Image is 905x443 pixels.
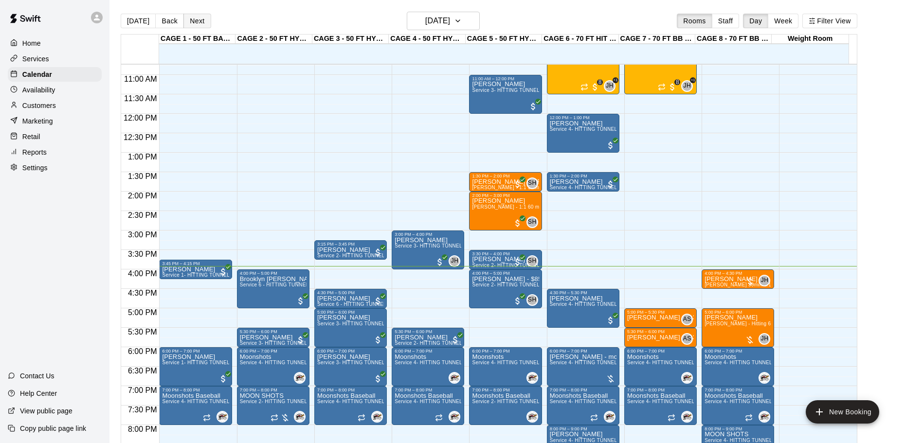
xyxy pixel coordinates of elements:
[683,334,691,344] span: AS
[469,269,542,308] div: 4:00 PM – 5:00 PM: Boulger - $85 for member lesson
[604,411,615,423] div: Jason Pridie
[162,388,229,392] div: 7:00 PM – 8:00 PM
[702,347,774,386] div: 6:00 PM – 7:00 PM: Moonshots
[472,263,596,268] span: Service 2- HITTING TUNNEL RENTAL - 50ft Baseball
[449,255,460,267] div: John Havird
[705,271,771,276] div: 4:00 PM – 4:30 PM
[550,399,673,404] span: Service 4- HITTING TUNNEL RENTAL - 70ft Baseball
[526,255,538,267] div: Scott Hairston
[606,179,615,189] span: All customers have paid
[530,255,538,267] span: Scott Hairston
[121,14,156,28] button: [DATE]
[528,178,536,188] span: SH
[759,411,770,423] div: Jason Pridie
[8,36,102,51] div: Home
[314,289,387,308] div: 4:30 PM – 5:00 PM: Ava Graham
[449,411,460,423] div: Jason Pridie
[395,360,518,365] span: Service 4- HITTING TUNNEL RENTAL - 70ft Baseball
[121,114,159,122] span: 12:00 PM
[802,14,857,28] button: Filter View
[237,269,309,308] div: 4:00 PM – 5:00 PM: Brooklyn McCormack
[392,230,464,269] div: 3:00 PM – 4:00 PM: Service 3- HITTING TUNNEL RENTAL - 50ft Softball
[469,192,542,230] div: 2:00 PM – 3:00 PM: Scott Hairston - 1:1 60 min Baseball Hitting instruction
[298,372,306,384] span: Jason Pridie
[296,335,306,345] span: All customers have paid
[472,388,539,392] div: 7:00 PM – 8:00 PM
[22,116,53,126] p: Marketing
[685,333,693,345] span: Anthony Slama
[218,374,228,384] span: All customers have paid
[22,85,55,95] p: Availability
[624,328,697,347] div: 5:30 PM – 6:00 PM: Anthony Slama 1:1 30min pitching lesson
[317,290,384,295] div: 4:30 PM – 5:00 PM
[314,308,387,347] div: 5:00 PM – 6:00 PM: Talon Navarro
[20,406,72,416] p: View public page
[407,12,480,30] button: [DATE]
[317,310,384,315] div: 5:00 PM – 6:00 PM
[624,308,697,328] div: 5:00 PM – 5:30 PM: Anthony Slama 1:1 30min pitching lesson
[681,333,693,345] div: Anthony Slama
[613,77,618,83] span: +1
[702,386,774,425] div: 7:00 PM – 8:00 PM: Moonshots Baseball
[162,349,229,354] div: 6:00 PM – 7:00 PM
[271,414,278,422] span: Recurring event
[469,347,542,386] div: 6:00 PM – 7:00 PM: Moonshots
[550,301,673,307] span: Service 4- HITTING TUNNEL RENTAL - 70ft Baseball
[395,329,461,334] div: 5:30 PM – 6:00 PM
[606,81,613,91] span: JH
[294,372,306,384] div: Jason Pridie
[681,411,693,423] div: Jason Pridie
[20,389,57,398] p: Help Center
[8,67,102,82] a: Calendar
[126,347,160,355] span: 6:00 PM
[513,296,523,306] span: All customers have paid
[469,75,542,114] div: 11:00 AM – 12:00 PM: Alexis Dellamonica
[550,426,616,431] div: 8:00 PM – 9:00 PM
[22,147,47,157] p: Reports
[220,411,228,423] span: Jason Pridie
[624,36,697,94] div: 10:00 AM – 11:30 AM: Weekly Day camp drop in session - Monday / Wednesday / Friday's
[684,81,691,91] span: JH
[627,399,751,404] span: Service 4- HITTING TUNNEL RENTAL - 70ft Baseball
[162,360,341,365] span: Service 1- HITTING TUNNEL RENTAL - 50ft Baseball w/ Auto/Manual Feeder
[126,308,160,317] span: 5:00 PM
[20,424,86,433] p: Copy public page link
[619,35,695,44] div: CAGE 7 - 70 FT BB (w/ pitching mound)
[606,141,615,150] span: All customers have paid
[597,79,603,85] span: 8
[547,289,619,328] div: 4:30 PM – 5:30 PM: Riley Flynn
[450,373,459,383] img: Jason Pridie
[317,388,384,392] div: 7:00 PM – 8:00 PM
[126,406,160,414] span: 7:30 PM
[20,371,54,381] p: Contact Us
[702,269,774,289] div: 4:00 PM – 4:30 PM: John Havird 30min 1:1 pitching Lesson (ages under 10yrs old)
[451,256,458,266] span: JH
[760,373,769,383] img: Jason Pridie
[8,129,102,144] div: Retail
[759,275,770,286] div: John Havird
[240,340,361,346] span: Service 3- HITTING TUNNEL RENTAL - 50ft Softball
[677,14,712,28] button: Rooms
[469,386,542,425] div: 7:00 PM – 8:00 PM: Moonshots Baseball
[705,388,771,392] div: 7:00 PM – 8:00 PM
[705,349,771,354] div: 6:00 PM – 7:00 PM
[627,388,694,392] div: 7:00 PM – 8:00 PM
[22,54,49,64] p: Services
[126,425,160,433] span: 8:00 PM
[358,414,365,422] span: Recurring event
[472,185,607,190] span: [PERSON_NAME] - 1:1 30 min Baseball Hitting instruction
[392,347,464,386] div: 6:00 PM – 7:00 PM: Moonshots
[547,172,619,192] div: 1:30 PM – 2:00 PM: Donna Mason
[627,310,694,315] div: 5:00 PM – 5:30 PM
[606,316,615,325] span: All customers have paid
[550,438,673,443] span: Service 4- HITTING TUNNEL RENTAL - 70ft Baseball
[682,373,692,383] img: Jason Pridie
[528,102,538,111] span: All customers have paid
[317,321,438,326] span: Service 3- HITTING TUNNEL RENTAL - 50ft Softball
[218,267,228,277] span: All customers have paid
[395,349,461,354] div: 6:00 PM – 7:00 PM
[296,296,306,306] span: All customers have paid
[761,276,768,285] span: JH
[317,349,384,354] div: 6:00 PM – 7:00 PM
[183,14,211,28] button: Next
